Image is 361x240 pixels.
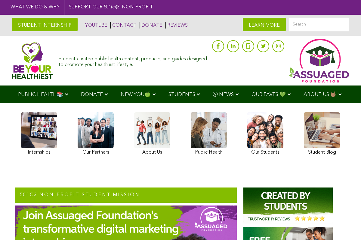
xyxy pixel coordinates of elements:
[246,43,250,49] img: glassdoor
[140,22,162,28] a: DONATE
[289,39,349,82] img: Assuaged App
[15,187,237,203] h2: 501c3 NON-PROFIT STUDENT MISSION
[84,22,107,28] a: YOUTUBE
[18,92,63,97] span: PUBLIC HEALTH📚
[110,22,137,28] a: CONTACT
[12,42,53,79] img: Assuaged
[9,85,352,103] div: Navigation Menu
[59,53,209,68] div: Student-curated public health content, products, and guides designed to promote your healthiest l...
[243,187,333,223] img: Assuaged-Foundation-Student-Internship-Opportunity-Reviews-Mission-GIPHY-2
[289,18,349,31] input: Search
[213,92,234,97] span: Ⓥ NEWS
[304,92,337,97] span: ABOUT US 🤟🏽
[12,18,78,31] a: STUDENT INTERNSHIP
[165,22,188,28] a: REVIEWS
[81,92,103,97] span: DONATE
[251,92,286,97] span: OUR FAVES 💚
[121,92,151,97] span: NEW YOU🍏
[331,211,361,240] iframe: Chat Widget
[168,92,195,97] span: STUDENTS
[243,18,286,31] a: LEARN MORE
